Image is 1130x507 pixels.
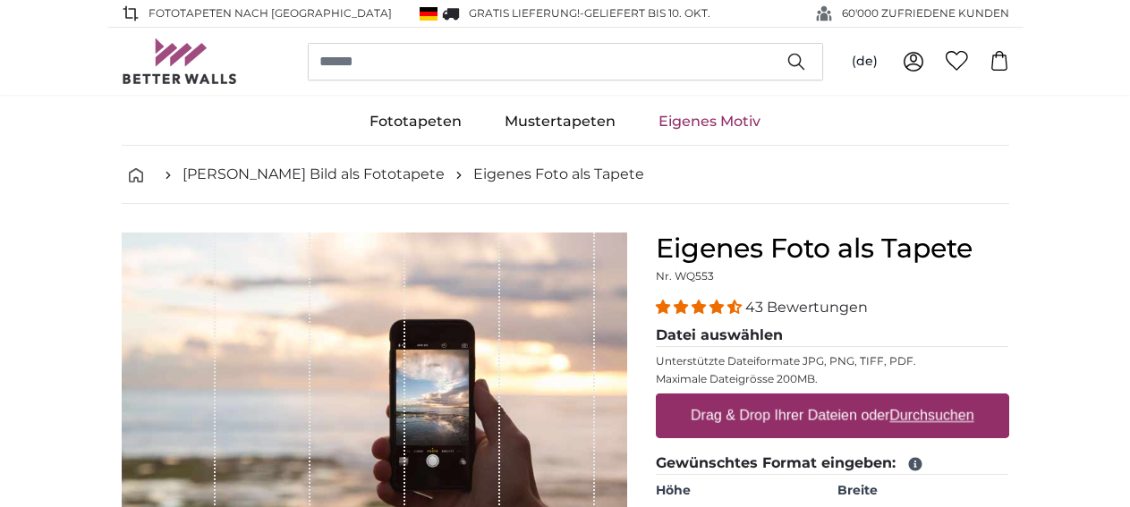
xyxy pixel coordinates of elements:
[656,452,1009,475] legend: Gewünschtes Format eingeben:
[183,164,445,185] a: [PERSON_NAME] Bild als Fototapete
[656,372,1009,386] p: Maximale Dateigrösse 200MB.
[656,232,1009,265] h1: Eigenes Foto als Tapete
[469,6,580,20] span: GRATIS Lieferung!
[348,98,483,145] a: Fototapeten
[420,7,438,21] img: Deutschland
[745,299,868,316] span: 43 Bewertungen
[149,5,392,21] span: Fototapeten nach [GEOGRAPHIC_DATA]
[580,6,710,20] span: -
[584,6,710,20] span: Geliefert bis 10. Okt.
[656,354,1009,368] p: Unterstützte Dateiformate JPG, PNG, TIFF, PDF.
[656,325,1009,347] legend: Datei auswählen
[473,164,644,185] a: Eigenes Foto als Tapete
[637,98,782,145] a: Eigenes Motiv
[122,38,238,84] img: Betterwalls
[656,299,745,316] span: 4.40 stars
[483,98,637,145] a: Mustertapeten
[889,408,973,423] u: Durchsuchen
[684,398,981,434] label: Drag & Drop Ihrer Dateien oder
[656,269,714,283] span: Nr. WQ553
[837,482,1008,500] label: Breite
[656,482,827,500] label: Höhe
[842,5,1009,21] span: 60'000 ZUFRIEDENE KUNDEN
[837,46,892,78] button: (de)
[122,146,1009,204] nav: breadcrumbs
